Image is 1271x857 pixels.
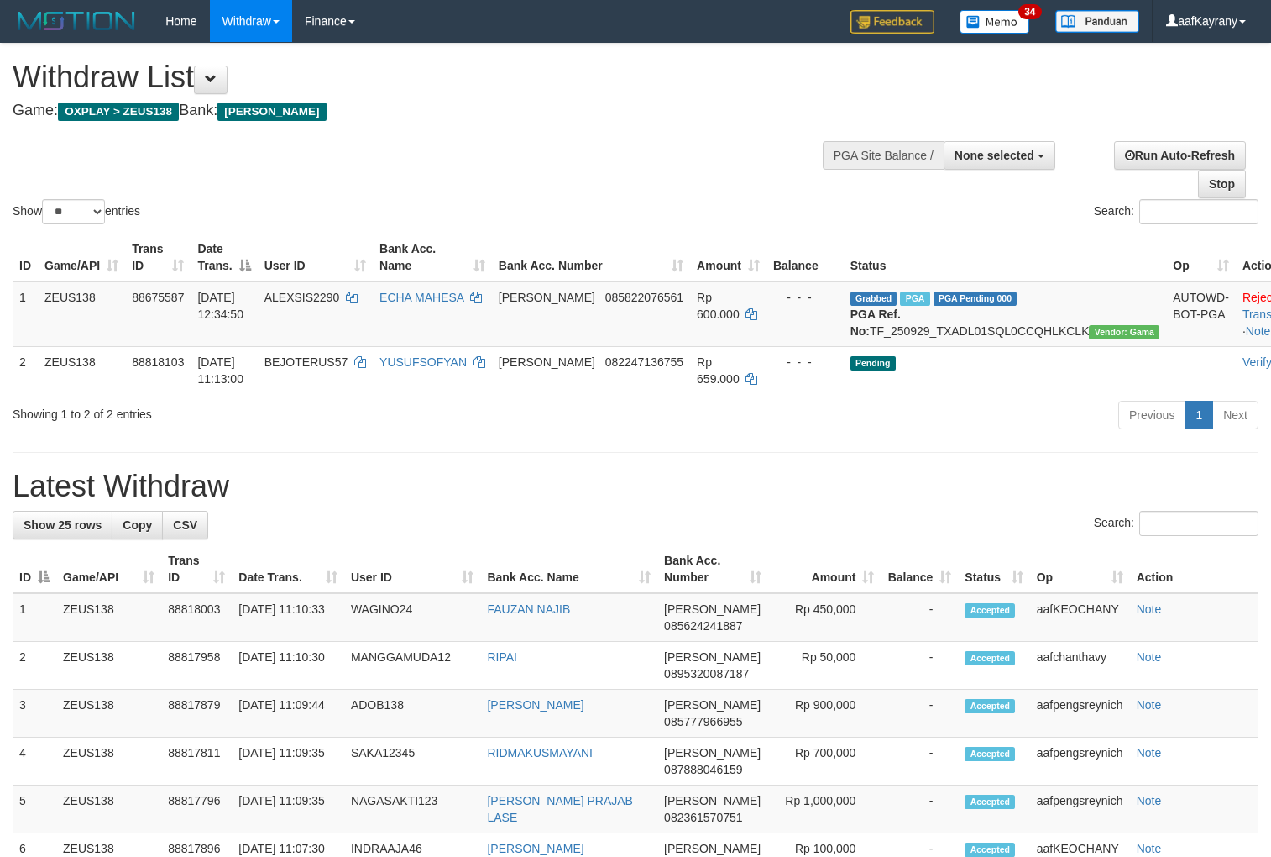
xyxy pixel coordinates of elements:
td: aafpengsreynich [1030,738,1130,786]
a: CSV [162,511,208,539]
span: Accepted [965,651,1015,665]
td: ZEUS138 [56,593,161,642]
a: Run Auto-Refresh [1114,141,1246,170]
button: None selected [944,141,1055,170]
td: 88817796 [161,786,232,833]
td: 88817879 [161,690,232,738]
a: ECHA MAHESA [379,291,463,304]
th: User ID: activate to sort column ascending [258,234,373,281]
th: Bank Acc. Number: activate to sort column ascending [492,234,690,281]
td: ZEUS138 [38,281,125,347]
td: MANGGAMUDA12 [344,642,481,690]
th: Bank Acc. Name: activate to sort column ascending [480,545,657,593]
td: ZEUS138 [56,786,161,833]
span: [PERSON_NAME] [664,698,761,712]
span: Accepted [965,795,1015,809]
div: Showing 1 to 2 of 2 entries [13,399,517,423]
a: YUSUFSOFYAN [379,355,467,369]
td: 88817811 [161,738,232,786]
span: BEJOTERUS57 [264,355,348,369]
td: aafpengsreynich [1030,690,1130,738]
a: Previous [1118,401,1185,429]
th: Balance: activate to sort column ascending [881,545,958,593]
td: TF_250929_TXADL01SQL0CCQHLKCLK [844,281,1167,347]
span: 88818103 [132,355,184,369]
td: aafchanthavy [1030,642,1130,690]
td: 88818003 [161,593,232,642]
td: SAKA12345 [344,738,481,786]
span: Grabbed [850,292,897,306]
select: Showentries [42,199,105,224]
span: [PERSON_NAME] [217,103,326,121]
th: Balance [766,234,844,281]
a: [PERSON_NAME] PRAJAB LASE [487,794,633,824]
th: Status [844,234,1167,281]
span: Accepted [965,603,1015,618]
th: Bank Acc. Number: activate to sort column ascending [657,545,768,593]
span: [PERSON_NAME] [664,602,761,616]
td: WAGINO24 [344,593,481,642]
label: Search: [1094,511,1258,536]
span: Accepted [965,747,1015,761]
span: Copy 085777966955 to clipboard [664,715,742,728]
th: Op: activate to sort column ascending [1030,545,1130,593]
th: Bank Acc. Name: activate to sort column ascending [373,234,492,281]
th: Amount: activate to sort column ascending [690,234,766,281]
th: Date Trans.: activate to sort column descending [191,234,257,281]
td: ZEUS138 [38,346,125,394]
h4: Game: Bank: [13,103,830,119]
img: panduan.png [1055,10,1139,33]
th: ID: activate to sort column descending [13,545,56,593]
a: [PERSON_NAME] [487,698,583,712]
img: MOTION_logo.png [13,8,140,34]
a: Copy [112,511,163,539]
th: Op: activate to sort column ascending [1166,234,1236,281]
span: Show 25 rows [24,518,102,532]
span: Pending [850,356,896,371]
td: - [881,690,958,738]
span: Copy 0895320087187 to clipboard [664,667,749,681]
span: Copy 085624241887 to clipboard [664,619,742,633]
a: 1 [1185,401,1213,429]
img: Feedback.jpg [850,10,934,34]
span: Rp 600.000 [697,291,740,321]
td: ZEUS138 [56,738,161,786]
td: ADOB138 [344,690,481,738]
th: Status: activate to sort column ascending [958,545,1029,593]
div: - - - [773,289,837,306]
td: Rp 450,000 [768,593,881,642]
a: [PERSON_NAME] [487,842,583,855]
th: Action [1130,545,1258,593]
td: [DATE] 11:09:35 [232,786,344,833]
span: Rp 659.000 [697,355,740,386]
a: Stop [1198,170,1246,198]
th: Amount: activate to sort column ascending [768,545,881,593]
td: - [881,738,958,786]
span: PGA Pending [934,292,1017,306]
a: Note [1137,794,1162,807]
td: NAGASAKTI123 [344,786,481,833]
a: Show 25 rows [13,511,112,539]
td: 3 [13,690,56,738]
td: [DATE] 11:09:44 [232,690,344,738]
h1: Withdraw List [13,60,830,94]
label: Search: [1094,199,1258,224]
img: Button%20Memo.svg [960,10,1030,34]
td: Rp 700,000 [768,738,881,786]
div: PGA Site Balance / [823,141,944,170]
span: Copy 085822076561 to clipboard [605,291,683,304]
span: None selected [955,149,1034,162]
span: Accepted [965,699,1015,713]
span: [PERSON_NAME] [664,650,761,664]
td: ZEUS138 [56,642,161,690]
td: Rp 50,000 [768,642,881,690]
a: Note [1246,324,1271,338]
a: Note [1137,698,1162,712]
a: Next [1212,401,1258,429]
th: Trans ID: activate to sort column ascending [125,234,191,281]
a: Note [1137,650,1162,664]
span: 88675587 [132,291,184,304]
span: [PERSON_NAME] [664,794,761,807]
td: Rp 1,000,000 [768,786,881,833]
td: 4 [13,738,56,786]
